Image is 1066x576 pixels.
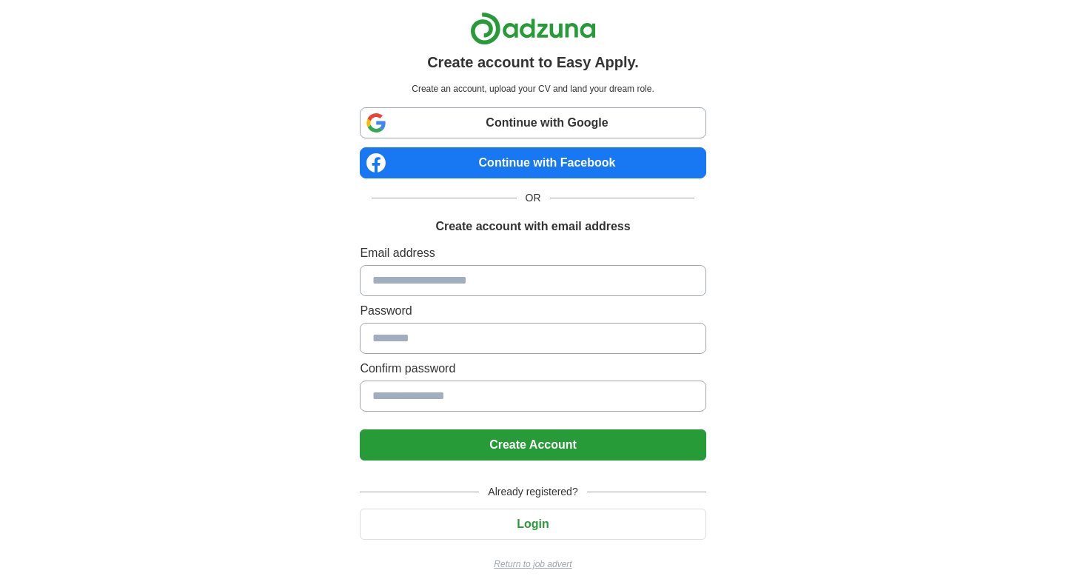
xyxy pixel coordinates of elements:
[435,218,630,235] h1: Create account with email address
[360,302,705,320] label: Password
[360,518,705,530] a: Login
[360,147,705,178] a: Continue with Facebook
[427,51,639,73] h1: Create account to Easy Apply.
[363,82,703,96] p: Create an account, upload your CV and land your dream role.
[360,429,705,461] button: Create Account
[360,557,705,571] a: Return to job advert
[360,360,705,378] label: Confirm password
[470,12,596,45] img: Adzuna logo
[479,484,586,500] span: Already registered?
[517,190,550,206] span: OR
[360,509,705,540] button: Login
[360,244,705,262] label: Email address
[360,107,705,138] a: Continue with Google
